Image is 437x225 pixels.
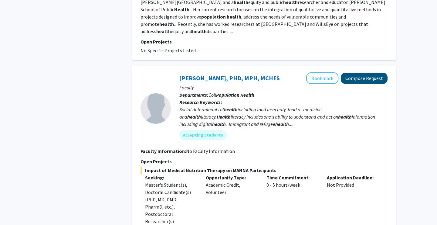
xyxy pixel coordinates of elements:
[206,174,257,181] p: Opportunity Type:
[141,148,186,154] b: Faculty Information:
[179,84,388,91] p: Faculty
[341,73,388,84] button: Compose Request to Rickie Brawer, PHD, MPH, MCHES
[224,106,238,112] b: health
[240,92,254,98] b: Health
[179,99,222,105] b: Research Keywords:
[141,167,388,174] span: Impact of Medical Nutrition Therapy on MANNA Participants
[141,47,196,54] span: No Specific Projects Listed
[174,6,189,12] b: Health
[201,14,226,20] b: population
[141,38,388,45] p: Open Projects
[217,114,231,120] b: Health
[275,121,289,127] b: health
[179,92,208,98] b: Departments:
[145,174,197,181] p: Seeking:
[179,106,388,128] div: Social determinants of including food insecurity, food as medicine, and literacy. literacy includ...
[208,92,254,98] span: Coll
[179,130,227,140] mat-chip: Accepting Students
[227,14,241,20] b: health
[156,28,171,34] b: health
[216,92,239,98] b: Population
[141,158,388,165] p: Open Projects
[179,74,280,82] a: [PERSON_NAME], PHD, MPH, MCHES
[212,121,226,127] b: health
[266,174,318,181] p: Time Commitment:
[338,114,352,120] b: health
[187,114,201,120] b: health
[327,174,378,181] p: Application Deadline:
[159,21,174,27] b: health
[186,148,235,154] span: No Faculty Information
[5,198,26,220] iframe: Chat
[306,72,338,84] button: Add Rickie Brawer, PHD, MPH, MCHES to Bookmarks
[192,28,207,34] b: health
